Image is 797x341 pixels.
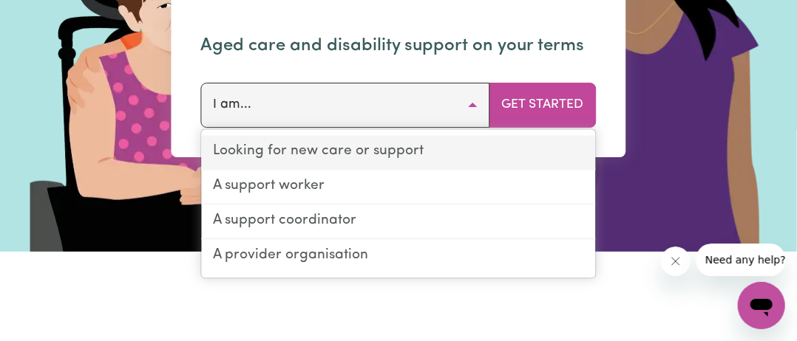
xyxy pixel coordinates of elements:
p: Aged care and disability support on your terms [201,32,597,59]
iframe: Button to launch messaging window [738,282,785,329]
a: A support worker [202,170,596,205]
button: Get Started [489,83,597,127]
a: A provider organisation [202,239,596,272]
span: Need any help? [9,10,89,22]
button: I am... [201,83,490,127]
iframe: Close message [661,247,691,276]
iframe: Message from company [696,244,785,276]
div: I am... [201,129,597,279]
a: Looking for new care or support [202,136,596,170]
a: A support coordinator [202,204,596,239]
